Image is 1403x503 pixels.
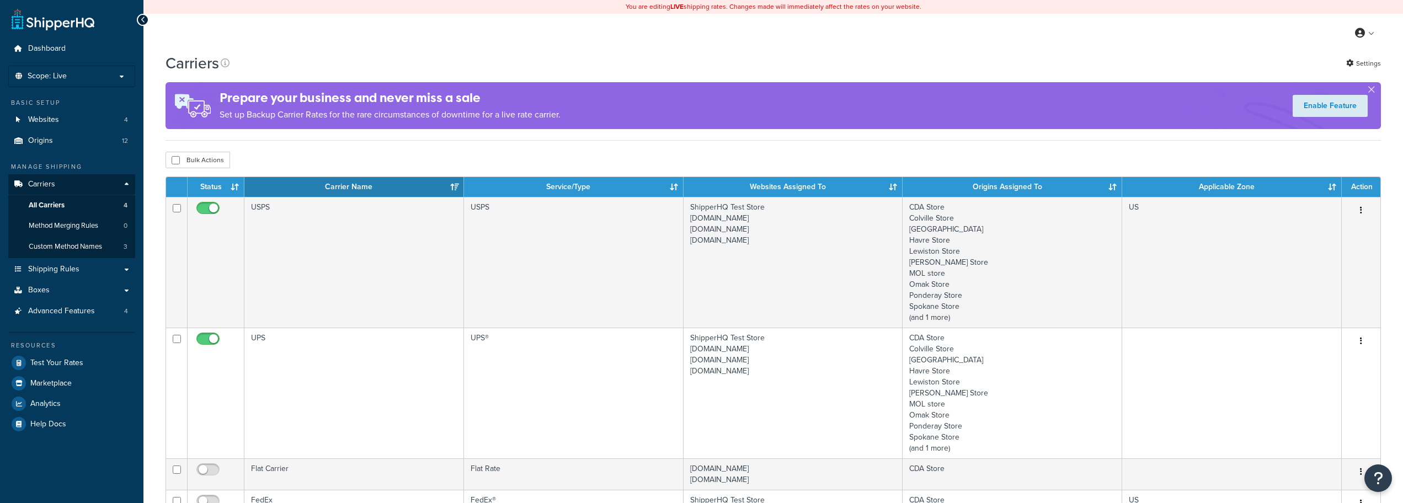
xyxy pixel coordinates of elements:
[220,107,561,122] p: Set up Backup Carrier Rates for the rare circumstances of downtime for a live rate carrier.
[124,221,127,231] span: 0
[8,373,135,393] a: Marketplace
[28,136,53,146] span: Origins
[122,136,128,146] span: 12
[1293,95,1368,117] a: Enable Feature
[684,177,903,197] th: Websites Assigned To: activate to sort column ascending
[8,174,135,195] a: Carriers
[244,177,464,197] th: Carrier Name: activate to sort column ascending
[8,195,135,216] li: All Carriers
[244,458,464,490] td: Flat Carrier
[8,131,135,151] a: Origins 12
[28,72,67,81] span: Scope: Live
[464,458,684,490] td: Flat Rate
[124,115,128,125] span: 4
[8,39,135,59] a: Dashboard
[8,174,135,258] li: Carriers
[1364,464,1392,492] button: Open Resource Center
[8,195,135,216] a: All Carriers 4
[166,52,219,74] h1: Carriers
[28,115,59,125] span: Websites
[8,237,135,257] a: Custom Method Names 3
[30,420,66,429] span: Help Docs
[903,177,1122,197] th: Origins Assigned To: activate to sort column ascending
[28,44,66,53] span: Dashboard
[8,394,135,414] a: Analytics
[903,458,1122,490] td: CDA Store
[8,259,135,280] a: Shipping Rules
[464,328,684,458] td: UPS®
[684,197,903,328] td: ShipperHQ Test Store [DOMAIN_NAME] [DOMAIN_NAME] [DOMAIN_NAME]
[29,242,102,251] span: Custom Method Names
[30,379,72,388] span: Marketplace
[30,399,61,409] span: Analytics
[684,328,903,458] td: ShipperHQ Test Store [DOMAIN_NAME] [DOMAIN_NAME] [DOMAIN_NAME]
[244,197,464,328] td: USPS
[1122,177,1342,197] th: Applicable Zone: activate to sort column ascending
[670,2,684,12] b: LIVE
[28,307,95,316] span: Advanced Features
[8,414,135,434] a: Help Docs
[903,328,1122,458] td: CDA Store Colville Store [GEOGRAPHIC_DATA] Havre Store Lewiston Store [PERSON_NAME] Store MOL sto...
[28,265,79,274] span: Shipping Rules
[903,197,1122,328] td: CDA Store Colville Store [GEOGRAPHIC_DATA] Havre Store Lewiston Store [PERSON_NAME] Store MOL sto...
[124,201,127,210] span: 4
[30,358,83,368] span: Test Your Rates
[1346,56,1381,71] a: Settings
[29,221,98,231] span: Method Merging Rules
[8,341,135,350] div: Resources
[124,242,127,251] span: 3
[8,280,135,301] a: Boxes
[8,216,135,236] li: Method Merging Rules
[8,237,135,257] li: Custom Method Names
[464,177,684,197] th: Service/Type: activate to sort column ascending
[8,216,135,236] a: Method Merging Rules 0
[8,353,135,373] a: Test Your Rates
[1122,197,1342,328] td: US
[684,458,903,490] td: [DOMAIN_NAME] [DOMAIN_NAME]
[244,328,464,458] td: UPS
[8,131,135,151] li: Origins
[1342,177,1380,197] th: Action
[166,152,230,168] button: Bulk Actions
[124,307,128,316] span: 4
[8,301,135,322] a: Advanced Features 4
[8,301,135,322] li: Advanced Features
[188,177,244,197] th: Status: activate to sort column ascending
[12,8,94,30] a: ShipperHQ Home
[28,286,50,295] span: Boxes
[28,180,55,189] span: Carriers
[220,89,561,107] h4: Prepare your business and never miss a sale
[464,197,684,328] td: USPS
[8,110,135,130] li: Websites
[29,201,65,210] span: All Carriers
[166,82,220,129] img: ad-rules-rateshop-fe6ec290ccb7230408bd80ed9643f0289d75e0ffd9eb532fc0e269fcd187b520.png
[8,98,135,108] div: Basic Setup
[8,162,135,172] div: Manage Shipping
[8,110,135,130] a: Websites 4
